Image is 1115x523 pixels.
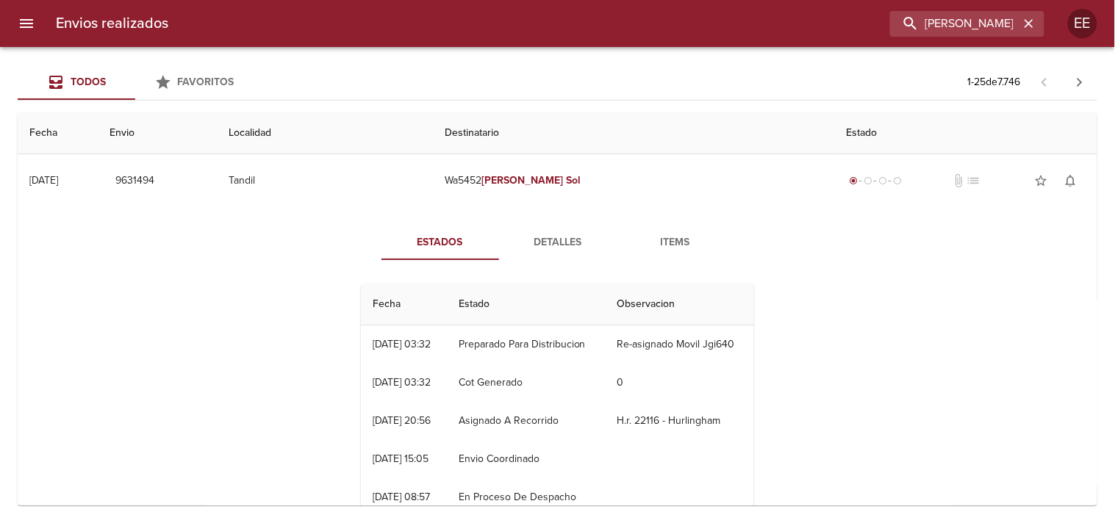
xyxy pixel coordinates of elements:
[447,402,606,440] td: Asignado A Recorrido
[864,176,872,185] span: radio_button_unchecked
[566,174,581,187] em: Sol
[1068,9,1097,38] div: EE
[968,75,1021,90] p: 1 - 25 de 7.746
[890,11,1019,37] input: buscar
[606,284,754,325] th: Observacion
[846,173,905,188] div: Generado
[217,154,433,207] td: Tandil
[1056,166,1086,195] button: Activar notificaciones
[447,440,606,478] td: Envio Coordinado
[29,174,58,187] div: [DATE]
[447,478,606,516] td: En Proceso De Despacho
[390,234,490,252] span: Estados
[878,176,887,185] span: radio_button_unchecked
[373,376,431,389] div: [DATE] 03:32
[18,65,253,100] div: Tabs Envios
[1062,65,1097,100] span: Pagina siguiente
[373,338,431,350] div: [DATE] 03:32
[606,402,754,440] td: H.r. 22116 - Hurlingham
[381,225,734,260] div: Tabs detalle de guia
[115,172,154,190] span: 9631494
[481,174,563,187] em: [PERSON_NAME]
[625,234,725,252] span: Items
[606,325,754,364] td: Re-asignado Movil Jgi640
[373,491,430,503] div: [DATE] 08:57
[433,112,834,154] th: Destinatario
[361,284,754,516] table: Tabla de seguimiento
[849,176,858,185] span: radio_button_checked
[1027,166,1056,195] button: Agregar a favoritos
[1034,173,1049,188] span: star_border
[1068,9,1097,38] div: Abrir información de usuario
[1027,74,1062,89] span: Pagina anterior
[447,364,606,402] td: Cot Generado
[1064,173,1078,188] span: notifications_none
[951,173,966,188] span: No tiene documentos adjuntos
[98,112,217,154] th: Envio
[9,6,44,41] button: menu
[834,112,1097,154] th: Estado
[606,364,754,402] td: 0
[508,234,608,252] span: Detalles
[110,167,160,195] button: 9631494
[893,176,902,185] span: radio_button_unchecked
[217,112,433,154] th: Localidad
[447,284,606,325] th: Estado
[447,325,606,364] td: Preparado Para Distribucion
[56,12,168,35] h6: Envios realizados
[178,76,234,88] span: Favoritos
[18,112,98,154] th: Fecha
[966,173,980,188] span: No tiene pedido asociado
[373,414,431,427] div: [DATE] 20:56
[71,76,106,88] span: Todos
[361,284,447,325] th: Fecha
[373,452,429,465] div: [DATE] 15:05
[433,154,834,207] td: Wa5452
